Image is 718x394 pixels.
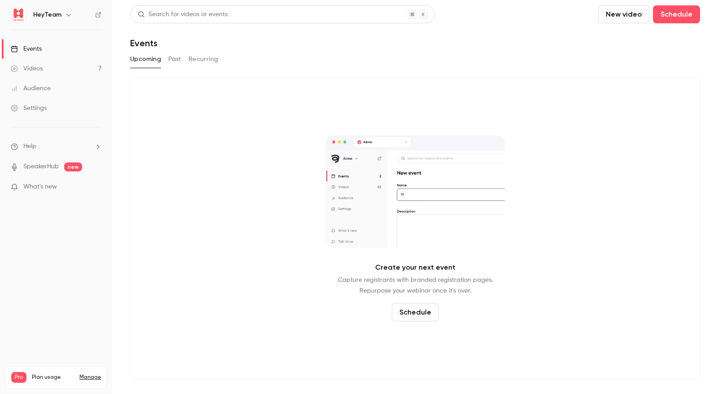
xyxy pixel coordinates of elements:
[11,104,47,113] div: Settings
[168,52,181,66] button: Past
[188,52,219,66] button: Recurring
[11,44,42,53] div: Events
[33,10,61,19] h6: HeyTeam
[11,84,51,93] div: Audience
[11,64,43,73] div: Videos
[91,183,101,191] iframe: Noticeable Trigger
[23,162,59,171] a: SpeakerHub
[653,5,700,23] button: Schedule
[138,10,228,19] div: Search for videos or events
[11,8,26,22] img: HeyTeam
[79,374,101,381] a: Manage
[338,275,493,296] p: Capture registrants with branded registration pages. Repurpose your webinar once it's over.
[23,182,57,192] span: What's new
[11,372,26,383] span: Pro
[64,162,82,171] span: new
[392,303,439,321] button: Schedule
[375,262,455,273] p: Create your next event
[11,142,101,151] li: help-dropdown-opener
[32,374,74,381] span: Plan usage
[130,52,161,66] button: Upcoming
[23,142,36,151] span: Help
[598,5,649,23] button: New video
[130,38,158,48] h1: Events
